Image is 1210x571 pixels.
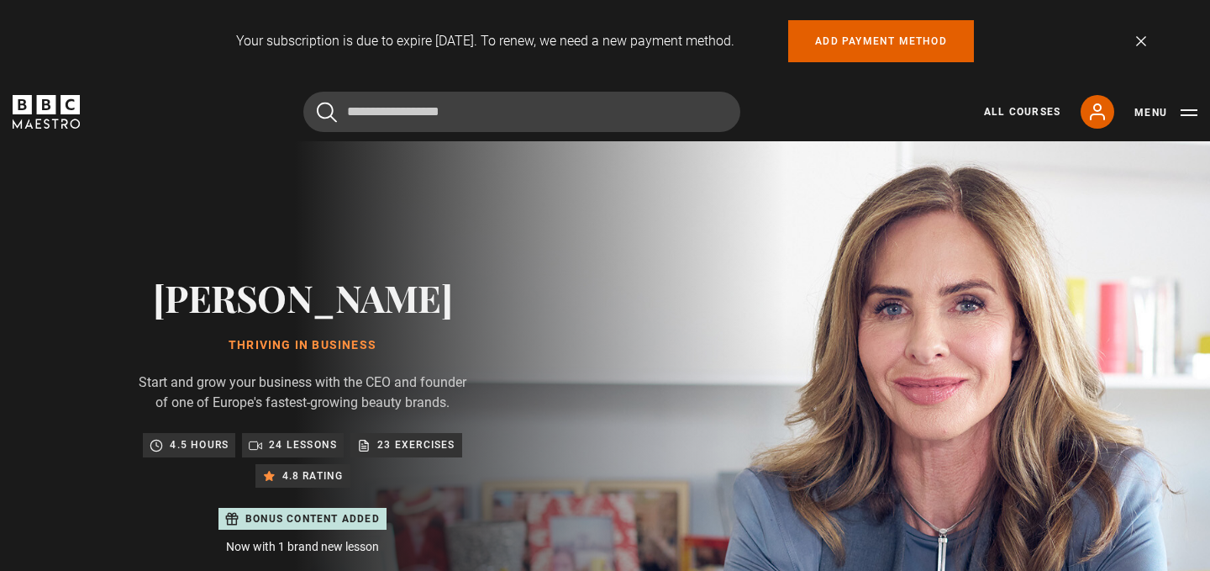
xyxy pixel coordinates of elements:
[377,436,455,453] p: 23 exercises
[984,104,1060,119] a: All Courses
[269,436,337,453] p: 24 lessons
[236,31,734,51] p: Your subscription is due to expire [DATE]. To renew, we need a new payment method.
[170,436,229,453] p: 4.5 hours
[245,511,380,526] p: Bonus content added
[134,373,471,413] p: Start and grow your business with the CEO and founder of one of Europe's fastest-growing beauty b...
[134,276,471,319] h2: [PERSON_NAME]
[1134,104,1197,121] button: Toggle navigation
[134,538,471,556] p: Now with 1 brand new lesson
[317,102,337,123] button: Submit the search query
[788,20,974,62] a: Add payment method
[134,339,471,352] h1: Thriving in Business
[13,95,80,129] svg: BBC Maestro
[303,92,740,132] input: Search
[282,468,344,484] p: 4.8 rating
